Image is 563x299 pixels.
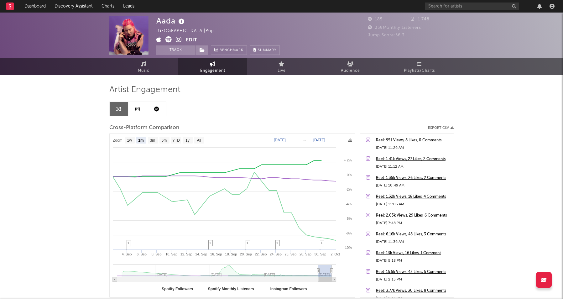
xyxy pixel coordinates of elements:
[127,138,132,143] text: 1w
[300,252,311,256] text: 28. Sep
[200,67,225,75] span: Engagement
[284,252,296,256] text: 26. Sep
[138,67,149,75] span: Music
[270,287,307,291] text: Instagram Followers
[113,138,123,143] text: Zoom
[210,252,222,256] text: 16. Sep
[185,138,190,143] text: 1y
[137,252,147,256] text: 6. Sep
[346,187,352,191] text: -2%
[303,138,306,142] text: →
[376,137,451,144] a: Reel: 951 Views, 8 Likes, 0 Comments
[255,252,267,256] text: 22. Sep
[376,174,451,182] a: Reel: 1.35k Views, 26 Likes, 2 Comments
[211,45,247,55] a: Benchmark
[269,252,281,256] text: 24. Sep
[172,138,180,143] text: YTD
[368,17,383,21] span: 185
[368,33,404,37] span: Jump Score: 56.3
[156,27,221,35] div: [GEOGRAPHIC_DATA] | Pop
[411,17,430,21] span: 1 748
[376,163,451,170] div: [DATE] 11:12 AM
[197,138,201,143] text: All
[240,252,252,256] text: 20. Sep
[165,252,177,256] text: 10. Sep
[225,252,237,256] text: 18. Sep
[313,138,325,142] text: [DATE]
[247,241,248,245] span: 1
[425,3,519,10] input: Search for artists
[278,67,286,75] span: Live
[208,287,254,291] text: Spotify Monthly Listeners
[346,217,352,220] text: -6%
[376,155,451,163] a: Reel: 1.41k Views, 27 Likes, 2 Comments
[316,58,385,75] a: Audience
[321,241,323,245] span: 1
[258,49,276,52] span: Summary
[314,252,326,256] text: 30. Sep
[344,158,352,162] text: + 2%
[156,16,186,26] div: Aada
[250,45,280,55] button: Summary
[385,58,454,75] a: Playlists/Charts
[274,138,286,142] text: [DATE]
[178,58,247,75] a: Engagement
[376,193,451,201] a: Reel: 1.32k Views, 18 Likes, 4 Comments
[150,138,155,143] text: 3m
[209,241,211,245] span: 1
[331,252,340,256] text: 2. Oct
[376,268,451,276] a: Reel: 15.5k Views, 45 Likes, 5 Comments
[109,124,179,132] span: Cross-Platform Comparison
[109,58,178,75] a: Music
[376,257,451,265] div: [DATE] 5:18 PM
[247,58,316,75] a: Live
[346,202,352,206] text: -4%
[276,241,278,245] span: 1
[186,36,197,44] button: Edit
[151,252,161,256] text: 8. Sep
[376,249,451,257] a: Reel: 13k Views, 16 Likes, 1 Comment
[376,201,451,208] div: [DATE] 11:05 AM
[368,26,421,30] span: 359 Monthly Listeners
[156,45,195,55] button: Track
[341,67,360,75] span: Audience
[109,86,180,94] span: Artist Engagement
[138,138,143,143] text: 1m
[376,287,451,295] a: Reel: 3.77k Views, 30 Likes, 8 Comments
[404,67,435,75] span: Playlists/Charts
[161,138,167,143] text: 6m
[346,231,352,235] text: -8%
[122,252,132,256] text: 4. Sep
[180,252,192,256] text: 12. Sep
[347,173,352,177] text: 0%
[376,219,451,227] div: [DATE] 7:48 PM
[344,246,352,249] text: -10%
[376,238,451,246] div: [DATE] 11:36 AM
[376,276,451,283] div: [DATE] 2:15 PM
[195,252,207,256] text: 14. Sep
[376,212,451,219] a: Reel: 2.03k Views, 29 Likes, 6 Comments
[162,287,193,291] text: Spotify Followers
[376,231,451,238] a: Reel: 6.16k Views, 48 Likes, 3 Comments
[376,144,451,152] div: [DATE] 11:26 AM
[376,182,451,189] div: [DATE] 10:49 AM
[220,47,243,54] span: Benchmark
[128,241,129,245] span: 1
[428,126,454,130] button: Export CSV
